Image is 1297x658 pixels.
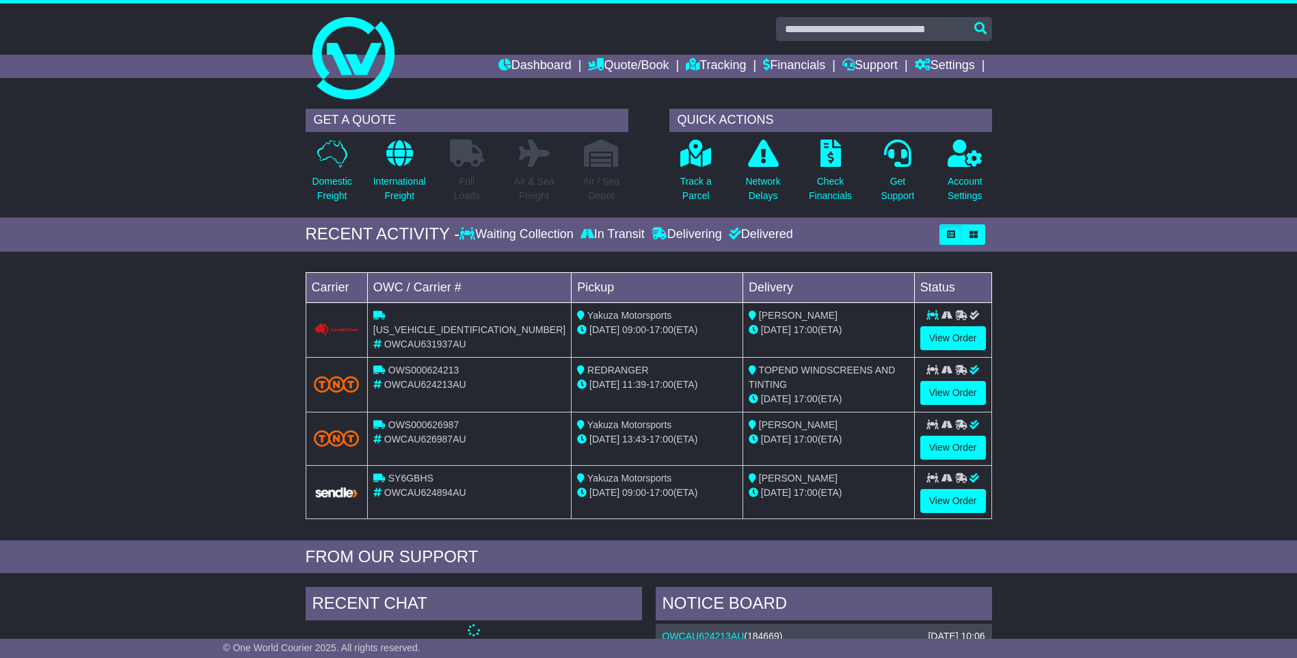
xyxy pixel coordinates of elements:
[583,174,620,203] p: Air / Sea Depot
[459,227,576,242] div: Waiting Collection
[759,310,838,321] span: [PERSON_NAME]
[669,109,992,132] div: QUICK ACTIONS
[306,224,460,244] div: RECENT ACTIVITY -
[373,174,426,203] p: International Freight
[577,486,737,500] div: - (ETA)
[650,434,673,445] span: 17:00
[920,436,986,460] a: View Order
[622,379,646,390] span: 11:39
[749,432,909,447] div: (ETA)
[749,392,909,406] div: (ETA)
[384,379,466,390] span: OWCAU624213AU
[314,486,359,499] img: GetCarrierServiceLogo
[384,339,466,350] span: OWCAU631937AU
[306,587,642,624] div: RECENT CHAT
[914,272,991,302] td: Status
[648,227,725,242] div: Delivering
[761,324,791,335] span: [DATE]
[650,379,673,390] span: 17:00
[794,393,818,404] span: 17:00
[948,174,982,203] p: Account Settings
[314,323,359,337] img: Couriers_Please.png
[514,174,554,203] p: Air & Sea Freight
[809,174,852,203] p: Check Financials
[388,473,433,484] span: SY6GBHS
[749,486,909,500] div: (ETA)
[589,434,619,445] span: [DATE]
[314,376,359,393] img: TNT_Domestic.png
[587,473,671,484] span: Yakuza Motorsports
[650,324,673,335] span: 17:00
[650,487,673,498] span: 17:00
[367,272,571,302] td: OWC / Carrier #
[808,139,853,211] a: CheckFinancials
[587,310,671,321] span: Yakuza Motorsports
[622,434,646,445] span: 13:43
[577,227,648,242] div: In Transit
[314,430,359,447] img: TNT_Domestic.png
[725,227,793,242] div: Delivered
[656,587,992,624] div: NOTICE BOARD
[498,55,572,78] a: Dashboard
[881,174,914,203] p: Get Support
[663,631,985,642] div: ( )
[794,487,818,498] span: 17:00
[920,326,986,350] a: View Order
[589,324,619,335] span: [DATE]
[743,272,914,302] td: Delivery
[450,174,484,203] p: Full Loads
[686,55,746,78] a: Tracking
[306,109,628,132] div: GET A QUOTE
[745,174,780,203] p: Network Delays
[384,434,466,445] span: OWCAU626987AU
[572,272,743,302] td: Pickup
[587,419,671,430] span: Yakuza Motorsports
[577,323,737,337] div: - (ETA)
[745,139,781,211] a: NetworkDelays
[749,323,909,337] div: (ETA)
[759,419,838,430] span: [PERSON_NAME]
[577,378,737,392] div: - (ETA)
[947,139,983,211] a: AccountSettings
[388,419,459,430] span: OWS000626987
[680,139,712,211] a: Track aParcel
[761,487,791,498] span: [DATE]
[589,379,619,390] span: [DATE]
[842,55,898,78] a: Support
[311,139,352,211] a: DomesticFreight
[577,432,737,447] div: - (ETA)
[589,487,619,498] span: [DATE]
[749,365,895,390] span: TOPEND WINDSCREENS AND TINTING
[747,631,779,642] span: 184669
[587,365,648,376] span: REDRANGER
[920,381,986,405] a: View Order
[915,55,975,78] a: Settings
[794,324,818,335] span: 17:00
[622,324,646,335] span: 09:00
[920,489,986,513] a: View Order
[763,55,825,78] a: Financials
[223,642,420,653] span: © One World Courier 2025. All rights reserved.
[794,434,818,445] span: 17:00
[306,272,367,302] td: Carrier
[880,139,915,211] a: GetSupport
[622,487,646,498] span: 09:00
[663,631,745,642] a: OWCAU624213AU
[759,473,838,484] span: [PERSON_NAME]
[761,434,791,445] span: [DATE]
[306,547,992,567] div: FROM OUR SUPPORT
[384,487,466,498] span: OWCAU624894AU
[388,365,459,376] span: OWS000624213
[588,55,669,78] a: Quote/Book
[680,174,712,203] p: Track a Parcel
[761,393,791,404] span: [DATE]
[373,139,427,211] a: InternationalFreight
[373,324,565,335] span: [US_VEHICLE_IDENTIFICATION_NUMBER]
[312,174,351,203] p: Domestic Freight
[928,631,985,642] div: [DATE] 10:06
